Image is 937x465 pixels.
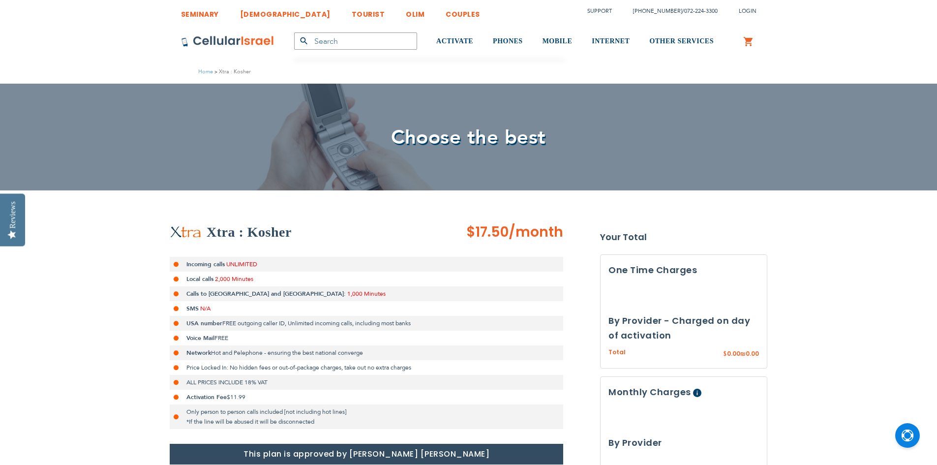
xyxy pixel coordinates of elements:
a: OTHER SERVICES [649,23,714,60]
span: $17.50 [466,222,509,242]
span: N/A [200,305,211,312]
a: SEMINARY [181,2,219,21]
span: FREE outgoing caller ID, Unlimited incoming calls, including most banks [222,319,411,327]
li: Price Locked In: No hidden fees or out-of-package charges, take out no extra charges [170,360,563,375]
a: ACTIVATE [436,23,473,60]
a: 072-224-3300 [684,7,718,15]
span: Total [608,348,626,357]
strong: Network [186,349,211,357]
span: $11.99 [227,393,245,401]
strong: Local calls [186,275,213,283]
span: /month [509,222,563,242]
span: 0.00 [746,349,759,358]
a: MOBILE [543,23,573,60]
span: Hot and Pelephone - ensuring the best national converge [211,349,363,357]
span: ACTIVATE [436,37,473,45]
div: Reviews [8,201,17,228]
a: TOURIST [352,2,385,21]
h1: This plan is approved by [PERSON_NAME] [PERSON_NAME] [170,444,563,465]
a: INTERNET [592,23,630,60]
span: INTERNET [592,37,630,45]
span: UNLIMITED [226,260,257,268]
h2: Xtra : Kosher [207,222,292,242]
a: PHONES [493,23,523,60]
a: Support [587,7,612,15]
h3: One Time Charges [608,263,759,278]
span: Choose the best [391,124,546,151]
strong: Your Total [600,230,767,245]
span: Monthly Charges [608,386,691,398]
span: 2,000 Minutes [215,275,253,283]
li: ALL PRICES INCLUDE 18% VAT [170,375,563,390]
img: Cellular Israel Logo [181,35,274,47]
li: Xtra : Kosher [213,67,251,76]
span: OTHER SERVICES [649,37,714,45]
strong: Activation Fee [186,393,227,401]
span: $ [723,350,727,359]
a: OLIM [406,2,424,21]
span: 1,000 Minutes [347,290,386,298]
span: Help [693,389,701,397]
span: PHONES [493,37,523,45]
strong: SMS [186,305,199,312]
strong: USA number [186,319,222,327]
li: Only person to person calls included [not including hot lines] *If the line will be abused it wil... [170,404,563,429]
li: / [623,4,718,18]
h3: By Provider [608,435,759,450]
img: Xtra : Kosher [170,226,202,239]
strong: Voice Mail [186,334,214,342]
span: FREE [214,334,228,342]
strong: Calls to [GEOGRAPHIC_DATA] and [GEOGRAPHIC_DATA]: [186,290,346,298]
input: Search [294,32,417,50]
a: Home [198,68,213,75]
a: COUPLES [446,2,480,21]
span: MOBILE [543,37,573,45]
strong: Incoming calls [186,260,225,268]
a: [DEMOGRAPHIC_DATA] [240,2,331,21]
span: 0.00 [727,349,740,358]
span: ₪ [740,350,746,359]
h3: By Provider - Charged on day of activation [608,313,759,343]
span: Login [739,7,756,15]
a: [PHONE_NUMBER] [633,7,682,15]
